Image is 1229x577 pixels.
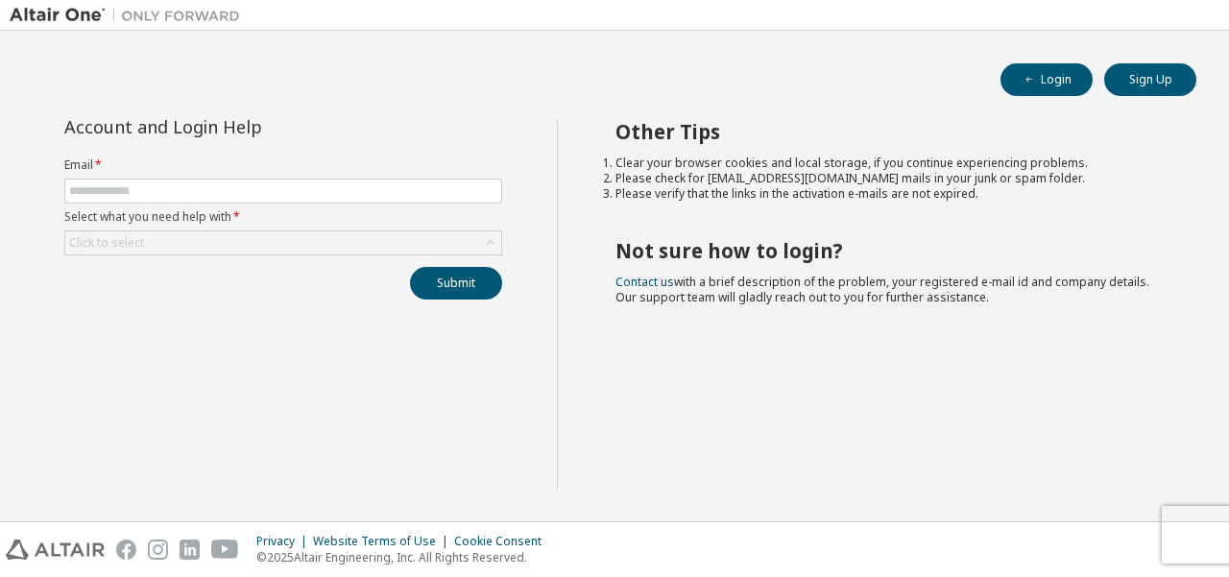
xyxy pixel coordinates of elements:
[615,238,1163,263] h2: Not sure how to login?
[256,534,313,549] div: Privacy
[64,119,415,134] div: Account and Login Help
[615,274,1149,305] span: with a brief description of the problem, your registered e-mail id and company details. Our suppo...
[410,267,502,300] button: Submit
[256,549,553,565] p: © 2025 Altair Engineering, Inc. All Rights Reserved.
[180,540,200,560] img: linkedin.svg
[454,534,553,549] div: Cookie Consent
[69,235,144,251] div: Click to select
[64,157,502,173] label: Email
[615,119,1163,144] h2: Other Tips
[211,540,239,560] img: youtube.svg
[615,274,674,290] a: Contact us
[10,6,250,25] img: Altair One
[6,540,105,560] img: altair_logo.svg
[615,186,1163,202] li: Please verify that the links in the activation e-mails are not expired.
[615,171,1163,186] li: Please check for [EMAIL_ADDRESS][DOMAIN_NAME] mails in your junk or spam folder.
[313,534,454,549] div: Website Terms of Use
[1104,63,1196,96] button: Sign Up
[116,540,136,560] img: facebook.svg
[1000,63,1093,96] button: Login
[148,540,168,560] img: instagram.svg
[65,231,501,254] div: Click to select
[615,156,1163,171] li: Clear your browser cookies and local storage, if you continue experiencing problems.
[64,209,502,225] label: Select what you need help with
